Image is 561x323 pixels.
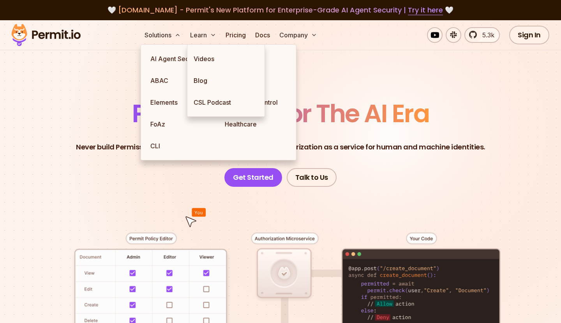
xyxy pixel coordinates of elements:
[144,135,219,157] a: CLI
[132,96,429,131] span: Permissions for The AI Era
[509,26,549,44] a: Sign In
[464,27,500,43] a: 5.3k
[144,113,219,135] a: FoAz
[276,27,320,43] button: Company
[187,48,265,70] a: Videos
[8,22,84,48] img: Permit logo
[224,168,282,187] a: Get Started
[141,27,184,43] button: Solutions
[287,168,337,187] a: Talk to Us
[187,27,219,43] button: Learn
[144,48,219,70] a: AI Agent Security
[118,5,443,15] span: [DOMAIN_NAME] - Permit's New Platform for Enterprise-Grade AI Agent Security |
[76,142,485,153] p: Never build Permissions again. Zero-latency fine-grained authorization as a service for human and...
[222,27,249,43] a: Pricing
[478,30,494,40] span: 5.3k
[144,91,219,113] a: Elements
[144,70,219,91] a: ABAC
[187,91,265,113] a: CSL Podcast
[219,91,293,113] a: AI Access Control
[219,113,293,135] a: Healthcare
[19,5,542,16] div: 🤍 🤍
[219,48,293,70] a: RBAC
[408,5,443,15] a: Try it here
[252,27,273,43] a: Docs
[219,70,293,91] a: ReBAC
[187,70,265,91] a: Blog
